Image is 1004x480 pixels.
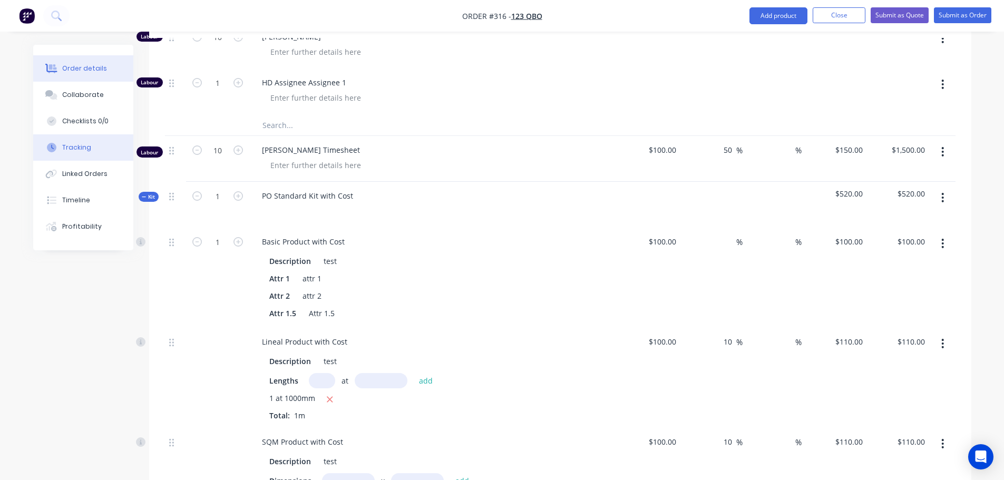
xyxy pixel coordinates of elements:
[33,161,133,187] button: Linked Orders
[813,7,865,23] button: Close
[319,454,341,469] div: test
[137,32,163,42] div: Labour
[871,188,925,199] span: $520.00
[414,374,438,388] button: add
[319,253,341,269] div: test
[139,192,159,202] button: Kit
[19,8,35,24] img: Factory
[142,193,155,201] span: Kit
[137,146,163,158] div: Labour
[462,11,511,21] span: Order #316 -
[262,77,614,88] span: HD Assignee Assignee 1
[795,236,802,248] span: %
[934,7,991,23] button: Submit as Order
[33,213,133,240] button: Profitability
[305,306,339,321] div: Attr 1.5
[62,143,91,152] div: Tracking
[736,236,743,248] span: %
[809,188,863,199] span: $520.00
[269,410,290,420] span: Total:
[342,375,348,386] span: at
[33,108,133,134] button: Checklists 0/0
[62,116,109,126] div: Checklists 0/0
[269,375,298,386] span: Lengths
[795,436,802,448] span: %
[33,55,133,82] button: Order details
[262,144,614,155] span: [PERSON_NAME] Timesheet
[262,114,473,135] input: Search...
[265,288,294,303] div: Attr 2
[33,187,133,213] button: Timeline
[62,169,108,179] div: Linked Orders
[290,410,309,420] span: 1m
[265,253,315,269] div: Description
[33,134,133,161] button: Tracking
[265,454,315,469] div: Description
[33,82,133,108] button: Collaborate
[265,354,315,369] div: Description
[736,336,743,348] span: %
[511,11,542,21] a: 123 QBO
[62,195,90,205] div: Timeline
[298,288,326,303] div: attr 2
[795,144,802,156] span: %
[968,444,993,469] div: Open Intercom Messenger
[265,306,300,321] div: Attr 1.5
[269,393,315,406] span: 1 at 1000mm
[298,271,326,286] div: attr 1
[254,188,362,203] div: PO Standard Kit with Cost
[254,234,353,249] div: Basic Product with Cost
[254,434,352,449] div: SQM Product with Cost
[749,7,807,24] button: Add product
[871,7,929,23] button: Submit as Quote
[795,336,802,348] span: %
[736,436,743,448] span: %
[62,64,107,73] div: Order details
[137,77,163,87] div: Labour
[62,90,104,100] div: Collaborate
[736,144,743,156] span: %
[62,222,102,231] div: Profitability
[254,334,356,349] div: Lineal Product with Cost
[319,354,341,369] div: test
[265,271,294,286] div: Attr 1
